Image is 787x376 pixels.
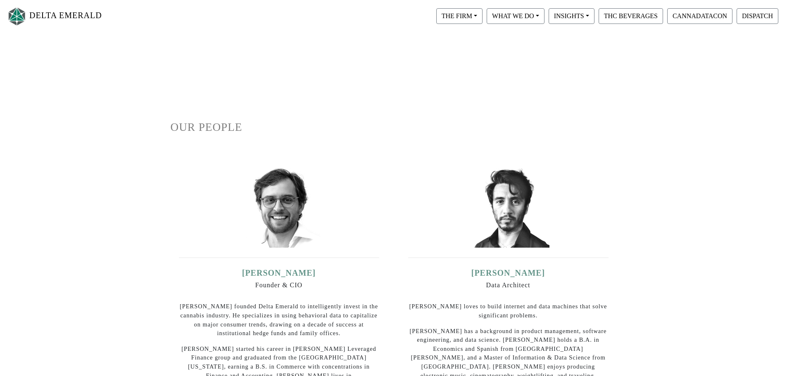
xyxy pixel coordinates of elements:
img: david [467,165,549,248]
p: [PERSON_NAME] loves to build internet and data machines that solve significant problems. [408,302,609,320]
button: THE FIRM [436,8,483,24]
img: ian [238,165,320,248]
a: DELTA EMERALD [7,3,102,29]
button: THC BEVERAGES [599,8,663,24]
p: [PERSON_NAME] founded Delta Emerald to intelligently invest in the cannabis industry. He speciali... [179,302,379,338]
button: INSIGHTS [549,8,594,24]
a: THC BEVERAGES [597,12,665,19]
a: CANNADATACON [665,12,735,19]
button: WHAT WE DO [487,8,544,24]
h6: Data Architect [408,281,609,289]
button: CANNADATACON [667,8,732,24]
h6: Founder & CIO [179,281,379,289]
img: Logo [7,5,27,27]
h1: OUR PEOPLE [171,121,617,134]
a: DISPATCH [735,12,780,19]
a: [PERSON_NAME] [242,268,316,277]
button: DISPATCH [737,8,778,24]
a: [PERSON_NAME] [471,268,545,277]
